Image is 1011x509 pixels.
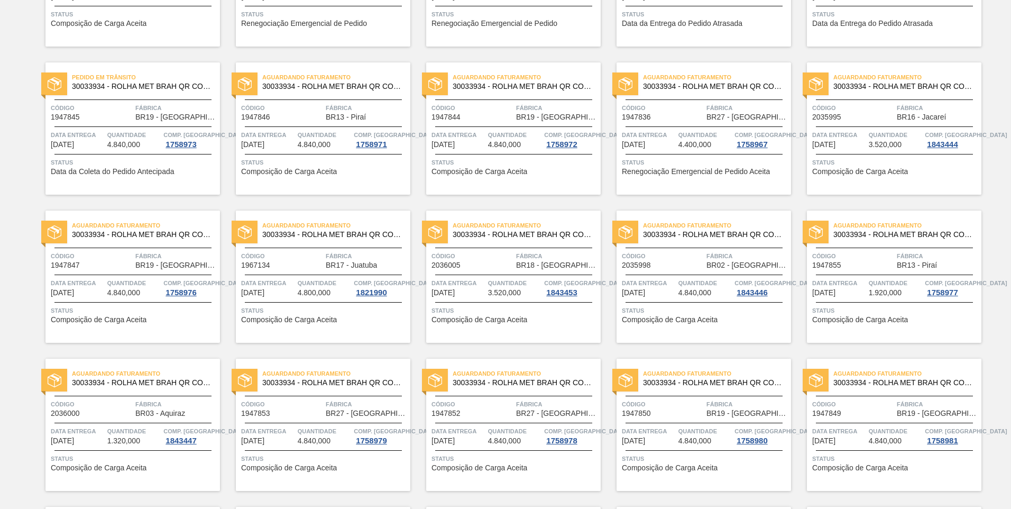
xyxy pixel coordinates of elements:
span: BR13 - Piraí [897,261,937,269]
span: 26/09/2025 [622,141,645,149]
span: 3.520,000 [869,141,902,149]
span: Status [51,9,217,20]
span: 30/09/2025 [241,289,264,297]
span: Pedido em Trânsito [72,72,220,83]
span: BR19 - Nova Rio [135,113,217,121]
img: status [238,225,252,239]
span: Fábrica [516,399,598,410]
span: Quantidade [298,278,352,288]
span: 30033934 - ROLHA MET BRAH QR CODE 021CX105 [262,83,402,90]
span: Fábrica [897,251,979,261]
span: 22/09/2025 [241,141,264,149]
span: 2035998 [622,261,651,269]
span: Composição de Carga Aceita [431,316,527,324]
span: Código [622,251,704,261]
img: status [809,77,823,91]
img: status [238,374,252,387]
span: Aguardando Faturamento [262,368,410,379]
span: Data entrega [241,426,295,437]
a: statusAguardando Faturamento30033934 - ROLHA MET BRAH QR CODE 021CX105Código1947836FábricaBR27 - ... [601,62,791,195]
span: Data entrega [622,426,676,437]
span: 04/10/2025 [622,289,645,297]
span: Aguardando Faturamento [453,220,601,231]
span: Composição de Carga Aceita [812,316,908,324]
span: 2036005 [431,261,461,269]
span: BR13 - Piraí [326,113,366,121]
span: Data entrega [241,278,295,288]
span: Renegociação Emergencial de Pedido [241,20,367,28]
span: 1947853 [241,410,270,417]
span: Código [431,103,513,113]
span: BR18 - Pernambuco [516,261,598,269]
a: Comp. [GEOGRAPHIC_DATA]1843453 [544,278,598,297]
span: 2036000 [51,410,80,417]
span: Comp. Carga [544,130,626,140]
div: 1843453 [544,288,579,297]
img: status [48,374,61,387]
span: Status [431,9,598,20]
a: Comp. [GEOGRAPHIC_DATA]1758971 [354,130,408,149]
span: Fábrica [706,251,788,261]
span: Código [241,399,323,410]
span: Composição de Carga Aceita [812,168,908,176]
span: Composição de Carga Aceita [622,316,718,324]
span: Status [622,9,788,20]
span: Código [51,399,133,410]
span: 30033934 - ROLHA MET BRAH QR CODE 021CX105 [453,83,592,90]
div: 1758977 [925,288,960,297]
span: 1947849 [812,410,841,417]
span: Quantidade [107,130,161,140]
span: Código [51,103,133,113]
span: Aguardando Faturamento [643,368,791,379]
span: Aguardando Faturamento [72,220,220,231]
span: Data entrega [51,278,105,288]
div: 1758979 [354,437,389,445]
span: Quantidade [678,130,732,140]
span: 29/09/2025 [812,141,835,149]
span: Quantidade [488,278,542,288]
span: Quantidade [869,130,923,140]
span: Aguardando Faturamento [833,220,981,231]
span: Comp. Carga [734,130,816,140]
span: Comp. Carga [544,278,626,288]
span: 1967134 [241,261,270,269]
a: Comp. [GEOGRAPHIC_DATA]1758978 [544,426,598,445]
a: statusAguardando Faturamento30033934 - ROLHA MET BRAH QR CODE 021CX105Código2035998FábricaBR02 - ... [601,211,791,343]
a: Comp. [GEOGRAPHIC_DATA]1758967 [734,130,788,149]
span: Código [812,251,894,261]
a: statusAguardando Faturamento30033934 - ROLHA MET BRAH QR CODE 021CX105Código1947852FábricaBR27 - ... [410,359,601,491]
span: Renegociação Emergencial de Pedido [431,20,557,28]
span: Quantidade [678,426,732,437]
span: 1947850 [622,410,651,417]
span: 30033934 - ROLHA MET BRAH QR CODE 021CX105 [833,379,973,387]
a: Comp. [GEOGRAPHIC_DATA]1758973 [163,130,217,149]
span: Comp. Carga [544,426,626,437]
img: status [809,225,823,239]
span: Quantidade [678,278,732,288]
a: statusAguardando Faturamento30033934 - ROLHA MET BRAH QR CODE 021CX105Código2035995FábricaBR16 - ... [791,62,981,195]
span: Composição de Carga Aceita [51,20,146,28]
a: Comp. [GEOGRAPHIC_DATA]1758977 [925,278,979,297]
span: Status [812,157,979,168]
span: 22/09/2025 [51,141,74,149]
span: Comp. Carga [734,278,816,288]
span: Quantidade [298,426,352,437]
span: Composição de Carga Aceita [812,464,908,472]
span: 3.520,000 [488,289,521,297]
span: Fábrica [135,103,217,113]
span: 1.320,000 [107,437,140,445]
a: statusAguardando Faturamento30033934 - ROLHA MET BRAH QR CODE 021CX105Código1947853FábricaBR27 - ... [220,359,410,491]
span: Fábrica [516,251,598,261]
a: Comp. [GEOGRAPHIC_DATA]1758972 [544,130,598,149]
img: status [619,77,632,91]
a: statusAguardando Faturamento30033934 - ROLHA MET BRAH QR CODE 021CX105Código1947847FábricaBR19 - ... [30,211,220,343]
span: Quantidade [298,130,352,140]
span: 4.840,000 [488,141,521,149]
span: Fábrica [706,399,788,410]
a: Comp. [GEOGRAPHIC_DATA]1758980 [734,426,788,445]
span: Data entrega [812,426,866,437]
a: Comp. [GEOGRAPHIC_DATA]1758976 [163,278,217,297]
span: Comp. Carga [163,278,245,288]
span: 30033934 - ROLHA MET BRAH QR CODE 021CX105 [833,231,973,239]
span: 11/10/2025 [51,437,74,445]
